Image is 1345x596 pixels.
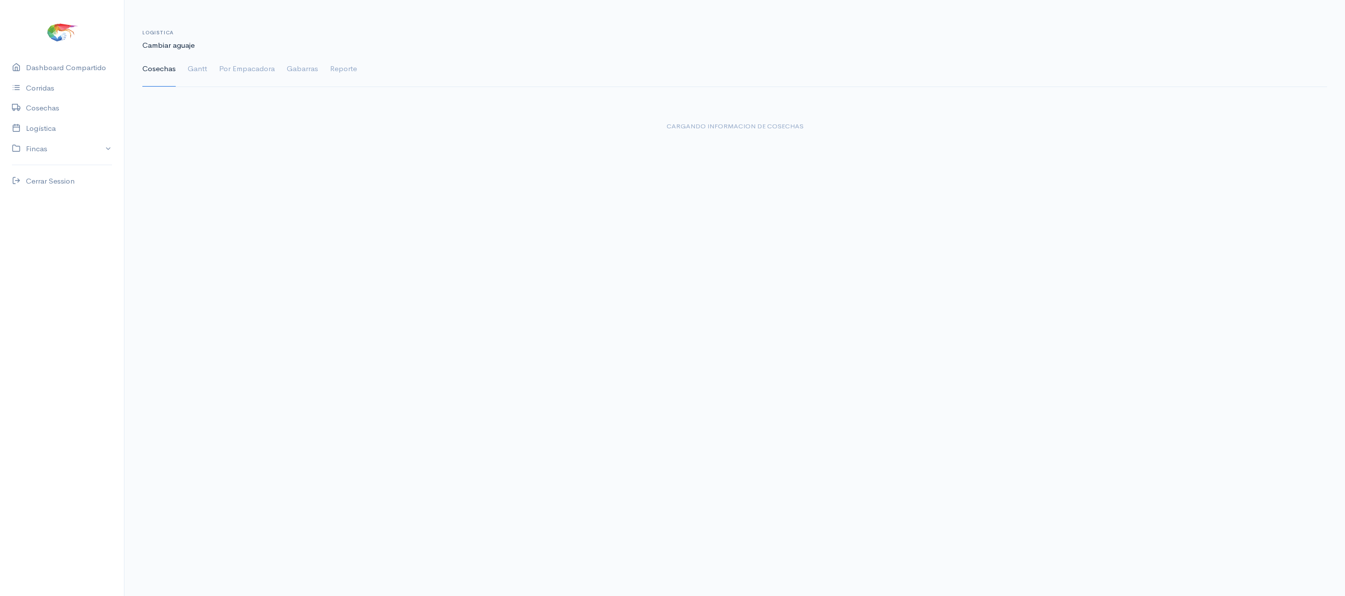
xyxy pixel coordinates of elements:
[136,40,1333,51] div: Cambiar aguaje
[142,51,176,87] a: Cosechas
[330,51,357,87] a: Reporte
[287,51,318,87] a: Gabarras
[142,30,1327,35] h6: Logistica
[188,51,207,87] a: Gantt
[219,51,275,87] a: Por Empacadora
[142,121,1327,131] div: Cargando informacion de cosechas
